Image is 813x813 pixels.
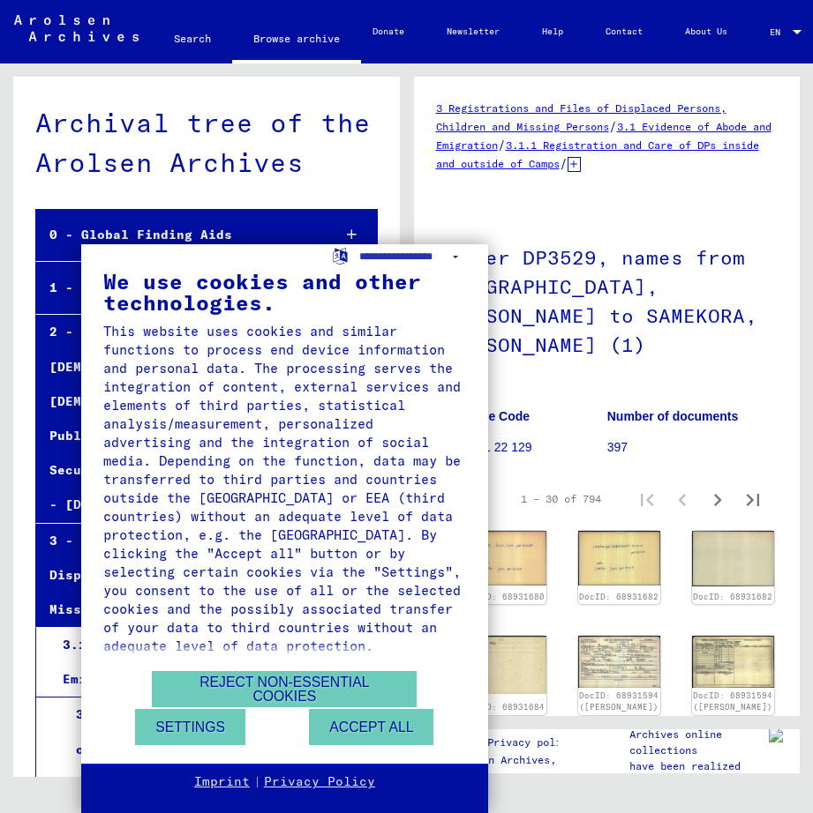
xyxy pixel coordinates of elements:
[135,709,245,745] button: Settings
[264,773,375,791] a: Privacy Policy
[152,671,417,707] button: Reject non-essential cookies
[103,271,466,313] div: We use cookies and other technologies.
[103,322,466,655] div: This website uses cookies and similar functions to process end device information and personal da...
[194,773,250,791] a: Imprint
[309,709,433,745] button: Accept all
